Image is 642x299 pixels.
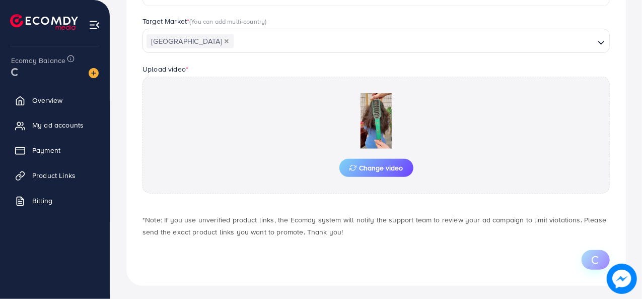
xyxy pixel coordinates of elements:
span: Product Links [32,170,76,181]
span: Ecomdy Balance [11,55,65,66]
span: (You can add multi-country) [189,17,266,26]
a: Product Links [8,165,102,186]
img: image [607,264,637,294]
span: [GEOGRAPHIC_DATA] [147,34,234,48]
span: Billing [32,196,52,206]
img: image [89,68,99,78]
label: Target Market [142,16,267,26]
a: Billing [8,191,102,211]
div: Search for option [142,29,610,53]
img: menu [89,19,100,31]
p: *Note: If you use unverified product links, the Ecomdy system will notify the support team to rev... [142,214,610,238]
input: Search for option [235,34,594,49]
img: logo [10,14,78,30]
span: Change video [349,164,403,171]
a: Payment [8,140,102,160]
span: My ad accounts [32,120,84,130]
a: My ad accounts [8,115,102,135]
span: Payment [32,145,60,155]
img: Preview Image [326,93,426,149]
span: Overview [32,95,62,105]
label: Upload video [142,64,188,74]
button: Deselect Pakistan [224,39,229,44]
button: Change video [339,159,413,177]
a: Overview [8,90,102,110]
